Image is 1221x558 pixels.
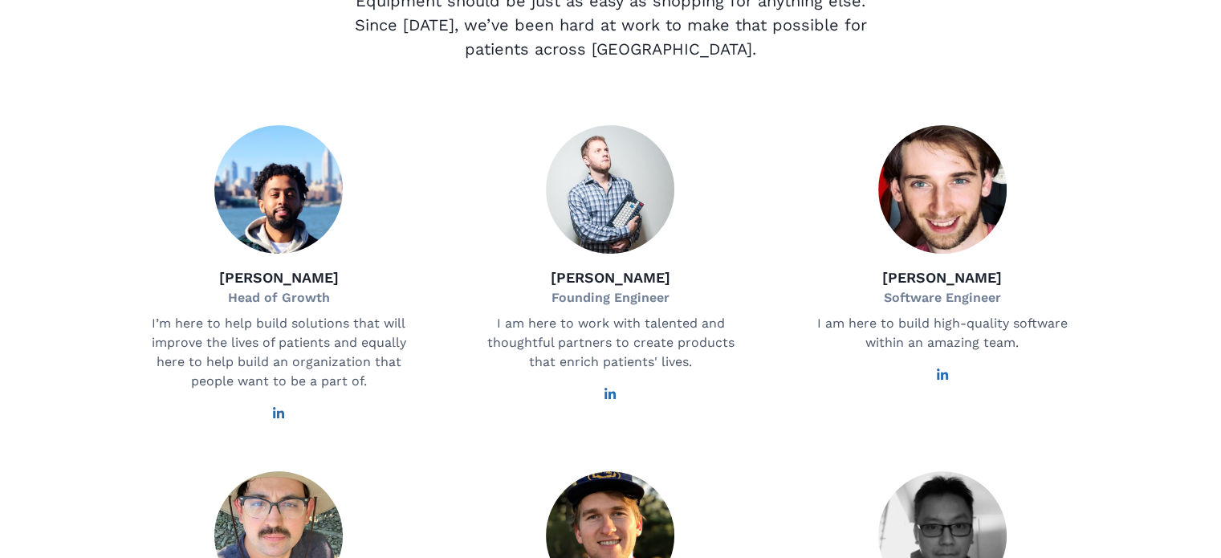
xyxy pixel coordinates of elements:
p: [PERSON_NAME] [219,267,339,288]
p: Head of Growth [219,288,339,308]
p: I am here to build high-quality software within an amazing team. [814,314,1071,352]
p: [PERSON_NAME] [551,267,670,288]
p: I’m here to help build solutions that will improve the lives of patients and equally here to help... [150,314,407,391]
p: I am here to work with talented and thoughtful partners to create products that enrich patients' ... [482,314,739,372]
p: Software Engineer [882,288,1002,308]
img: Drew Baumann [546,125,674,254]
p: Founding Engineer [551,288,670,308]
p: [PERSON_NAME] [882,267,1002,288]
img: Fadhi Ali [214,125,343,254]
img: Agustín Brandoni [878,125,1007,254]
